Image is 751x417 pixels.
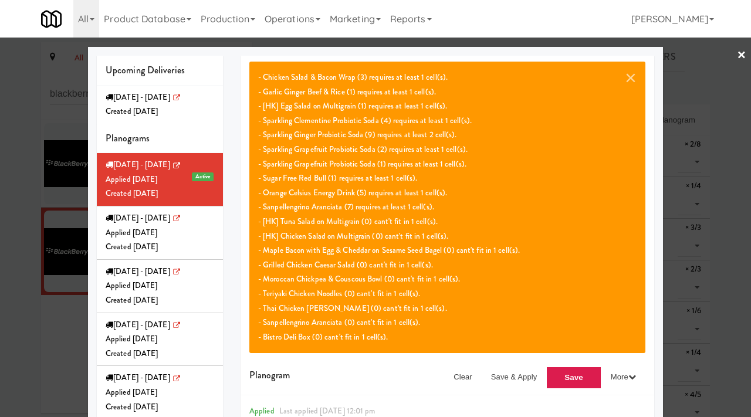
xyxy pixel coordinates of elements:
[97,260,223,313] li: [DATE] - [DATE]Applied [DATE]Created [DATE]
[258,215,637,229] div: - [HK] Tuna Salad on Multigrain (0) cant't fit in 1 cell(s).
[106,187,214,201] div: Created [DATE]
[258,258,637,273] div: - Grilled Chicken Caesar Salad (0) cant't fit in 1 cell(s).
[482,367,547,388] button: Save & Apply
[258,70,637,85] div: - Chicken Salad & Bacon Wrap (3) requires at least 1 cell(s).
[601,367,645,388] button: More
[97,313,223,367] li: [DATE] - [DATE]Applied [DATE]Created [DATE]
[97,206,223,260] li: [DATE] - [DATE]Applied [DATE]Created [DATE]
[106,172,214,187] div: Applied [DATE]
[106,131,150,145] span: Planograms
[41,9,62,29] img: Micromart
[258,143,637,157] div: - Sparkling Grapefruit Probiotic Soda (2) requires at least 1 cell(s).
[444,367,482,388] button: Clear
[192,172,214,181] span: Active
[106,279,214,293] div: Applied [DATE]
[258,301,637,316] div: - Thai Chicken [PERSON_NAME] (0) cant't fit in 1 cell(s).
[106,226,214,240] div: Applied [DATE]
[106,318,214,333] div: [DATE] - [DATE]
[249,368,290,382] span: Planogram
[546,367,601,389] button: Save
[258,316,637,330] div: - Sanpellengrino Aranciata (0) cant't fit in 1 cell(s).
[97,86,223,124] li: [DATE] - [DATE]Created [DATE]
[258,287,637,301] div: - Teriyaki Chicken Noodles (0) cant't fit in 1 cell(s).
[625,70,637,84] button: ×
[258,243,637,258] div: - Maple Bacon with Egg & Cheddar on Sesame Seed Bagel (0) cant't fit in 1 cell(s).
[106,293,214,308] div: Created [DATE]
[258,128,637,143] div: - Sparkling Ginger Probiotic Soda (9) requires at least 2 cell(s).
[258,229,637,244] div: - [HK] Chicken Salad on Multigrain (0) cant't fit in 1 cell(s).
[279,405,375,416] span: Last applied [DATE] 12:01 pm
[258,272,637,287] div: - Moroccan Chickpea & Couscous Bowl (0) cant't fit in 1 cell(s).
[258,330,637,345] div: - Bistro Deli Box (0) cant't fit in 1 cell(s).
[106,240,214,255] div: Created [DATE]
[258,186,637,201] div: - Orange Celsius Energy Drink (5) requires at least 1 cell(s).
[106,265,214,279] div: [DATE] - [DATE]
[258,85,637,100] div: - Garlic Ginger Beef & Rice (1) requires at least 1 cell(s).
[97,153,223,206] li: [DATE] - [DATE]ActiveApplied [DATE]Created [DATE]
[258,114,637,128] div: - Sparkling Clementine Probiotic Soda (4) requires at least 1 cell(s).
[249,405,275,416] span: Applied
[737,38,746,74] a: ×
[106,347,214,361] div: Created [DATE]
[258,200,637,215] div: - Sanpellengrino Aranciata (7) requires at least 1 cell(s).
[106,104,214,119] div: Created [DATE]
[106,332,214,347] div: Applied [DATE]
[106,400,214,415] div: Created [DATE]
[106,211,214,226] div: [DATE] - [DATE]
[106,385,214,400] div: Applied [DATE]
[258,171,637,186] div: - Sugar Free Red Bull (1) requires at least 1 cell(s).
[258,157,637,172] div: - Sparkling Grapefruit Probiotic Soda (1) requires at least 1 cell(s).
[106,63,185,77] span: Upcoming Deliveries
[106,371,214,385] div: [DATE] - [DATE]
[258,99,637,114] div: - [HK] Egg Salad on Multigrain (1) requires at least 1 cell(s).
[106,158,214,172] div: [DATE] - [DATE]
